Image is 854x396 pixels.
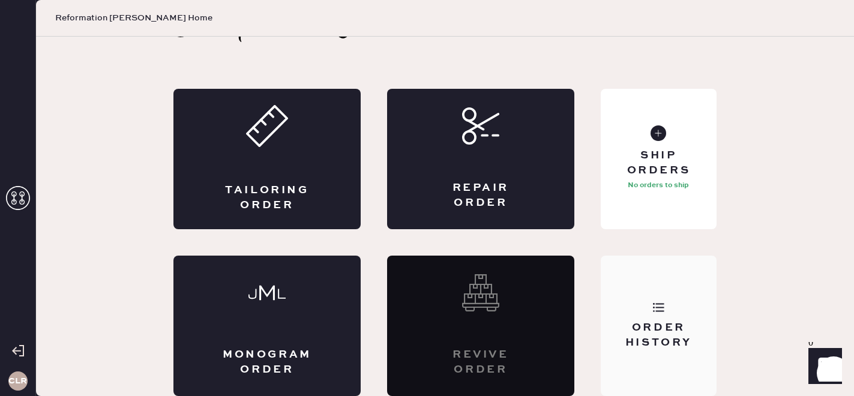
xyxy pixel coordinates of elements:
[435,181,526,211] div: Repair Order
[55,12,212,24] span: Reformation [PERSON_NAME] Home
[221,347,313,377] div: Monogram Order
[628,178,689,193] p: No orders to ship
[610,320,707,350] div: Order History
[221,183,313,213] div: Tailoring Order
[8,377,27,385] h3: CLR
[387,256,574,396] div: Interested? Contact us at care@hemster.co
[610,148,707,178] div: Ship Orders
[435,347,526,377] div: Revive order
[797,342,849,394] iframe: Front Chat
